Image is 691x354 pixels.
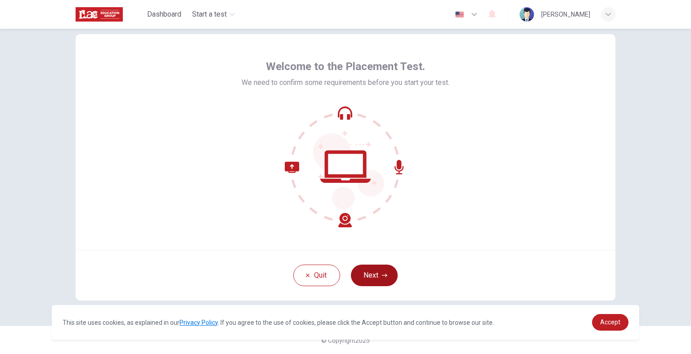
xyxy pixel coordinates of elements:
span: Dashboard [147,9,181,20]
span: Welcome to the Placement Test. [266,59,425,74]
a: ILAC logo [76,5,144,23]
span: © Copyright 2025 [321,337,370,344]
a: dismiss cookie message [592,314,628,331]
img: Profile picture [520,7,534,22]
span: We need to confirm some requirements before you start your test. [242,77,449,88]
a: Privacy Policy [179,319,218,326]
span: Start a test [192,9,227,20]
img: en [454,11,465,18]
button: Next [351,265,398,286]
div: cookieconsent [52,305,639,340]
div: [PERSON_NAME] [541,9,590,20]
span: Accept [600,319,620,326]
button: Start a test [188,6,238,22]
span: This site uses cookies, as explained in our . If you agree to the use of cookies, please click th... [63,319,494,326]
img: ILAC logo [76,5,123,23]
button: Dashboard [144,6,185,22]
button: Quit [293,265,340,286]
